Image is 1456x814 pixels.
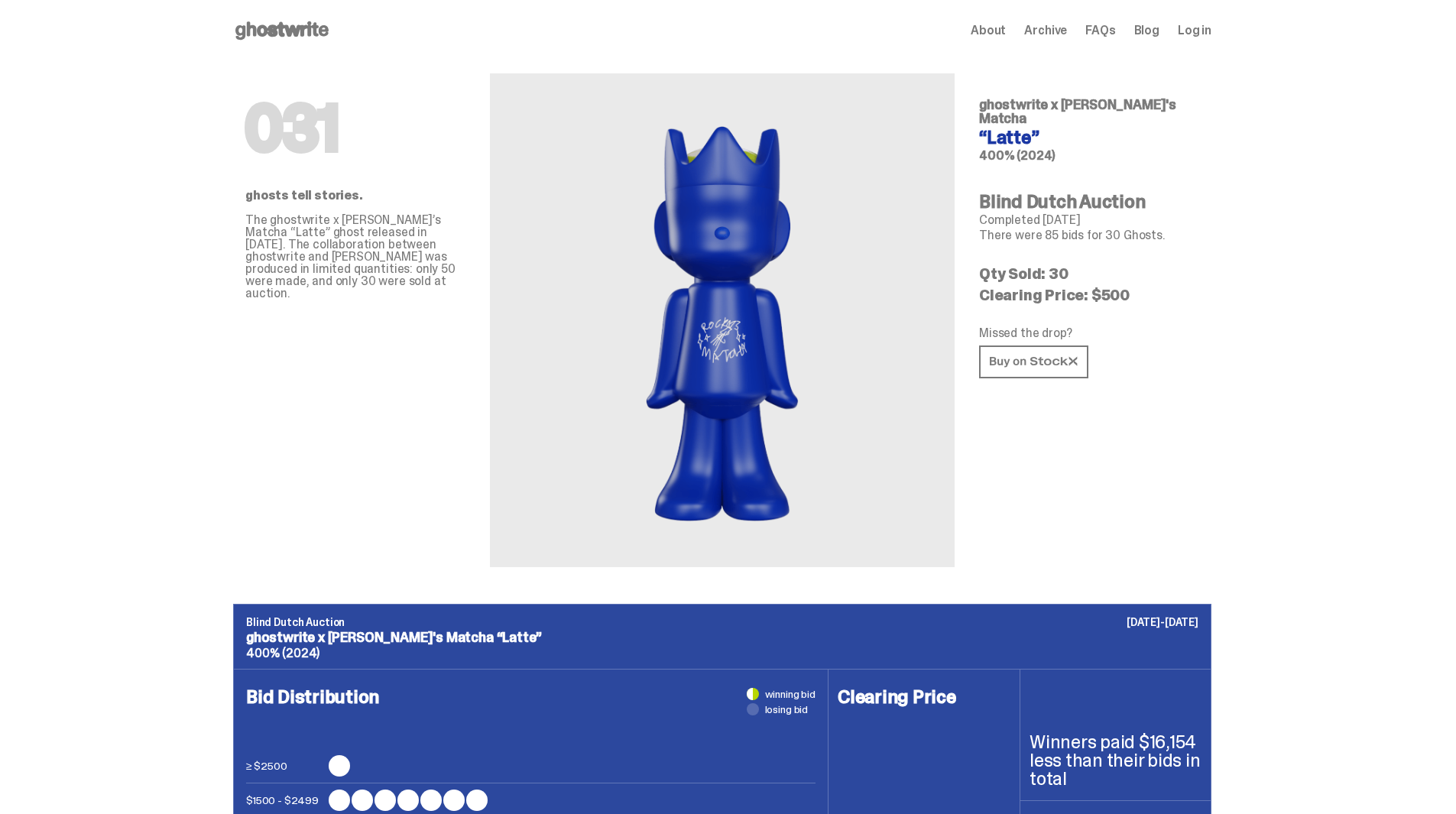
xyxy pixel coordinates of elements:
[979,96,1176,128] span: ghostwrite x [PERSON_NAME]'s Matcha
[1030,733,1201,788] p: Winners paid $16,154 less than their bids in total
[246,688,816,755] h4: Bid Distribution
[245,214,465,300] p: The ghostwrite x [PERSON_NAME]’s Matcha “Latte” ghost released in [DATE]. The collaboration betwe...
[245,98,465,159] h1: 031
[979,193,1199,211] h4: Blind Dutch Auction
[245,190,465,202] p: ghosts tell stories.
[838,688,1010,706] h4: Clearing Price
[979,229,1199,242] p: There were 85 bids for 30 Ghosts.
[765,704,809,715] span: losing bid
[246,645,319,661] span: 400% (2024)
[246,631,1198,644] p: ghostwrite x [PERSON_NAME]'s Matcha “Latte”
[979,148,1056,164] span: 400% (2024)
[246,790,323,811] p: $1500 - $2499
[1024,24,1067,37] a: Archive
[1178,24,1211,37] a: Log in
[979,266,1199,281] p: Qty Sold: 30
[1127,617,1198,628] p: [DATE]-[DATE]
[1085,24,1115,37] a: FAQs
[604,110,840,530] img: Rocky's Matcha&ldquo;Latte&rdquo;
[979,327,1199,339] p: Missed the drop?
[971,24,1006,37] a: About
[765,689,816,699] span: winning bid
[979,214,1199,226] p: Completed [DATE]
[246,617,1198,628] p: Blind Dutch Auction
[979,128,1199,147] h4: “Latte”
[979,287,1199,303] p: Clearing Price: $500
[1134,24,1159,37] a: Blog
[246,755,323,777] p: ≥ $2500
